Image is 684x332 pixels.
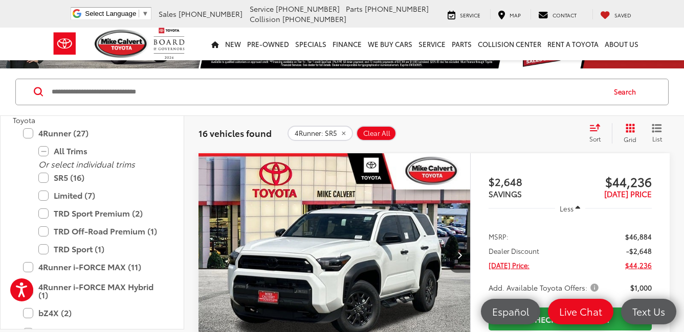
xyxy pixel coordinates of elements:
span: Service [460,11,480,19]
span: [PHONE_NUMBER] [276,4,340,14]
span: Saved [614,11,631,19]
span: [DATE] Price: [489,260,529,270]
span: $44,236 [570,174,652,189]
a: Rent a Toyota [544,28,602,60]
span: Text Us [627,305,670,318]
span: SAVINGS [489,188,522,199]
label: All Trims [38,142,161,160]
label: TRD Sport (1) [38,240,161,258]
span: [PHONE_NUMBER] [282,14,346,24]
a: Map [490,9,528,19]
span: $46,884 [625,231,652,242]
span: Clear All [363,129,390,137]
a: Text Us [621,299,676,324]
label: 4Runner i-FORCE MAX Hybrid (1) [23,278,161,304]
a: Pre-Owned [244,28,292,60]
a: New [222,28,244,60]
a: Live Chat [548,299,613,324]
a: My Saved Vehicles [592,9,639,19]
span: [PHONE_NUMBER] [179,9,242,19]
span: Map [510,11,521,19]
label: bZ4X (2) [23,304,161,322]
span: [DATE] PRICE [604,188,652,199]
span: List [652,134,662,143]
span: Sort [589,134,601,143]
span: Collision [250,14,280,24]
span: Parts [346,4,363,14]
a: Specials [292,28,329,60]
span: Select Language [85,10,136,17]
span: Grid [624,135,636,144]
button: Grid View [612,123,644,144]
a: Service [415,28,449,60]
span: $1,000 [630,282,652,293]
span: Live Chat [554,305,607,318]
i: Or select individual trims [38,158,135,170]
img: Mike Calvert Toyota [95,30,149,58]
span: Less [560,204,573,213]
span: $44,236 [625,260,652,270]
span: Service [250,4,274,14]
span: ▼ [142,10,148,17]
a: WE BUY CARS [365,28,415,60]
a: Español [481,299,540,324]
a: Finance [329,28,365,60]
a: About Us [602,28,642,60]
span: Add. Available Toyota Offers: [489,282,601,293]
span: $2,648 [489,174,570,189]
button: Next image [450,237,470,273]
input: Search by Make, Model, or Keyword [51,80,604,104]
a: Select Language​ [85,10,148,17]
button: Add. Available Toyota Offers: [489,282,602,293]
span: Contact [553,11,577,19]
span: 4Runner: SR5 [295,129,337,137]
button: remove 4Runner: SR5 [288,126,353,141]
span: Toyota [13,115,35,125]
label: TRD Sport Premium (2) [38,204,161,222]
span: -$2,648 [626,246,652,256]
button: Select sort value [584,123,612,144]
button: Search [604,79,651,105]
label: 4Runner (27) [23,124,161,142]
a: Collision Center [475,28,544,60]
span: MSRP: [489,231,509,242]
a: Service [440,9,488,19]
label: Limited (7) [38,186,161,204]
span: [PHONE_NUMBER] [365,4,429,14]
a: Home [208,28,222,60]
img: Toyota [46,27,84,60]
button: Clear All [356,126,396,141]
span: Español [487,305,534,318]
a: Contact [531,9,584,19]
a: Parts [449,28,475,60]
label: 4Runner i-FORCE MAX (11) [23,258,161,276]
span: Sales [159,9,176,19]
span: 16 vehicles found [198,127,272,139]
label: SR5 (16) [38,169,161,186]
label: TRD Off-Road Premium (1) [38,222,161,240]
button: List View [644,123,670,144]
span: Dealer Discount [489,246,539,256]
button: Less [555,199,586,218]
